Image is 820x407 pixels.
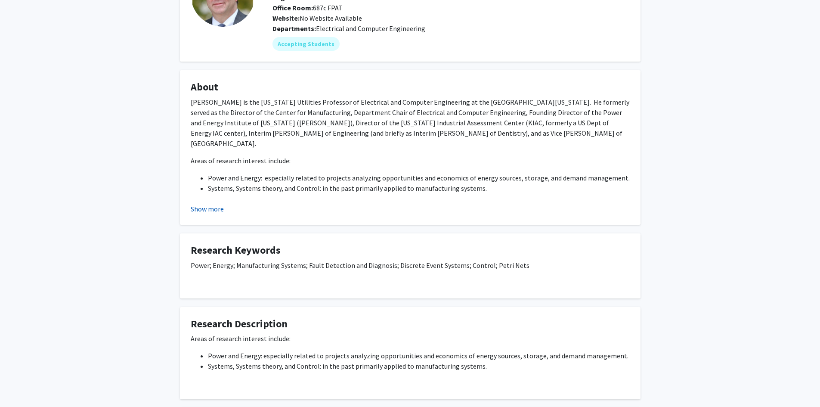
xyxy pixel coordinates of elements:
[208,351,628,360] span: Power and Energy: especially related to projects analyzing opportunities and economics of energy ...
[191,333,630,344] p: Areas of research interest include:
[208,173,630,183] li: Power and Energy: especially related to projects analyzing opportunities and economics of energy ...
[191,155,630,166] p: Areas of research interest include:
[316,24,425,33] span: Electrical and Computer Engineering
[208,361,630,371] li: Systems, Systems theory, and Control: in the past primarily applied to manufacturing systems.
[191,318,630,330] h4: Research Description
[191,81,630,93] h4: About
[272,24,316,33] b: Departments:
[191,244,630,257] h4: Research Keywords
[191,260,630,288] div: Power; Energy; Manufacturing Systems; Fault Detection and Diagnosis; Discrete Event Systems; Cont...
[272,3,343,12] span: 687c FPAT
[6,368,37,401] iframe: Chat
[272,14,300,22] b: Website:
[191,204,224,214] button: Show more
[208,183,630,193] li: Systems, Systems theory, and Control: in the past primarily applied to manufacturing systems.
[272,37,340,51] mat-chip: Accepting Students
[191,97,630,149] p: [PERSON_NAME] is the [US_STATE] Utilities Professor of Electrical and Computer Engineering at the...
[272,14,362,22] span: No Website Available
[272,3,313,12] b: Office Room:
